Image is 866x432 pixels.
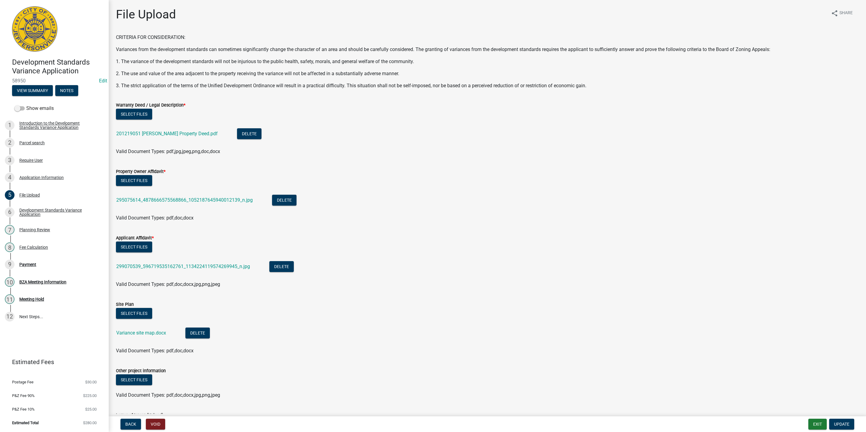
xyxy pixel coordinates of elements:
[12,88,53,93] wm-modal-confirm: Summary
[116,175,152,186] button: Select files
[83,421,97,425] span: $280.00
[5,277,14,287] div: 10
[116,392,220,398] span: Valid Document Types: pdf,doc,docx,jpg,png,jpeg
[146,419,165,430] button: Void
[5,312,14,322] div: 12
[12,380,34,384] span: Postage Fee
[269,264,294,270] wm-modal-confirm: Delete Document
[237,128,261,139] button: Delete
[272,198,297,203] wm-modal-confirm: Delete Document
[5,207,14,217] div: 6
[116,264,250,269] a: 299070539_596719535162761_1134224119574269945_n.jpg
[237,131,261,137] wm-modal-confirm: Delete Document
[829,419,854,430] button: Update
[19,208,99,216] div: Development Standards Variance Application
[185,328,210,338] button: Delete
[12,78,97,84] span: 58950
[19,141,45,145] div: Parcel search
[120,419,141,430] button: Back
[12,58,104,75] h4: Development Standards Variance Application
[85,407,97,411] span: $25.00
[19,158,43,162] div: Require User
[116,374,152,385] button: Select files
[12,421,39,425] span: Estimated Total
[116,82,859,89] p: 3. The strict application of the terms of the Unified Development Ordinance will result in a prac...
[272,195,297,206] button: Delete
[19,228,50,232] div: Planning Review
[116,109,152,120] button: Select files
[5,190,14,200] div: 5
[116,7,176,22] h1: File Upload
[116,308,152,319] button: Select files
[116,215,194,221] span: Valid Document Types: pdf,doc,docx
[116,236,154,240] label: Applicant Affidavit
[19,175,64,180] div: Application Information
[116,242,152,252] button: Select files
[5,242,14,252] div: 8
[83,394,97,398] span: $225.00
[116,131,218,136] a: 201219051 [PERSON_NAME] Property Deed.pdf
[12,394,35,398] span: P&Z Fee 90%
[116,330,166,336] a: Variance site map.docx
[99,78,107,84] a: Edit
[5,225,14,235] div: 7
[116,58,859,65] p: 1. The variance of the development standards will not be injurious to the public health, safety, ...
[839,10,853,17] span: Share
[12,407,35,411] span: P&Z Fee 10%
[185,331,210,336] wm-modal-confirm: Delete Document
[831,10,838,17] i: share
[116,149,220,154] span: Valid Document Types: pdf,jpg,jpeg,png,doc,docx
[99,78,107,84] wm-modal-confirm: Edit Application Number
[19,280,66,284] div: BZA Meeting Information
[269,261,294,272] button: Delete
[116,34,859,41] p: CRITERIA FOR CONSIDERATION:
[826,7,858,19] button: shareShare
[85,380,97,384] span: $30.00
[5,356,99,368] a: Estimated Fees
[834,422,849,427] span: Update
[5,173,14,182] div: 4
[19,193,40,197] div: File Upload
[125,422,136,427] span: Back
[808,419,827,430] button: Exit
[116,70,859,77] p: 2. The use and value of the area adjacent to the property receiving the variance will not be affe...
[116,348,194,354] span: Valid Document Types: pdf,doc,docx
[116,170,165,174] label: Property Owner Affidavit
[5,260,14,269] div: 9
[55,85,78,96] button: Notes
[5,155,14,165] div: 3
[55,88,78,93] wm-modal-confirm: Notes
[116,103,185,107] label: Warranty Deed / Legal Description
[14,105,54,112] label: Show emails
[12,6,57,52] img: City of Jeffersonville, Indiana
[19,121,99,130] div: Introduction to the Development Standards Variance Application
[116,413,163,418] label: Letter of Intent (Upload)
[19,245,48,249] div: Fee Calculation
[5,120,14,130] div: 1
[116,369,166,373] label: Other project information
[116,46,859,53] p: Variances from the development standards can sometimes significantly change the character of an a...
[19,262,36,267] div: Payment
[116,302,134,307] label: Site Plan
[12,85,53,96] button: View Summary
[5,294,14,304] div: 11
[19,297,44,301] div: Meeting Hold
[5,138,14,148] div: 2
[116,281,220,287] span: Valid Document Types: pdf,doc,docx,jpg,png,jpeg
[116,197,253,203] a: 295075614_4878666575568866_1052187645940012139_n.jpg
